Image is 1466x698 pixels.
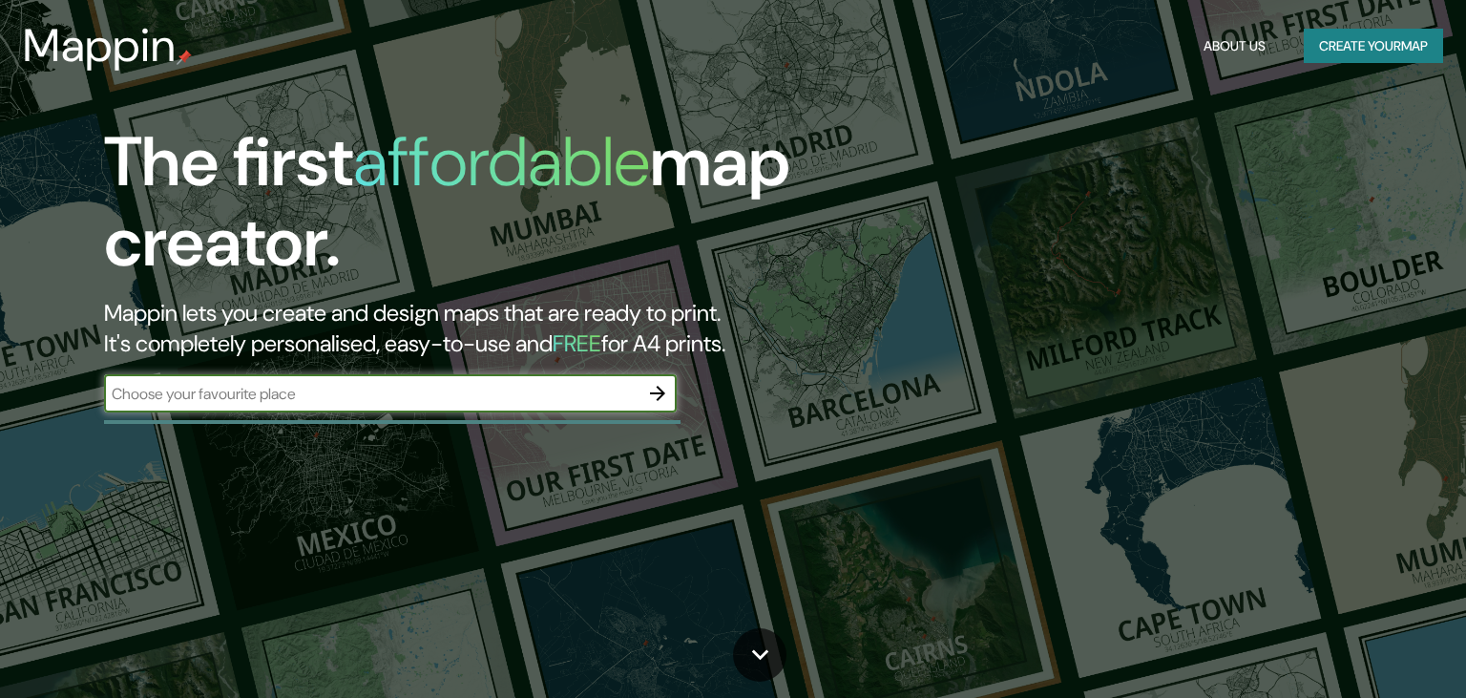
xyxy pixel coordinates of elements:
[1196,29,1273,64] button: About Us
[1304,29,1443,64] button: Create yourmap
[353,117,650,206] h1: affordable
[553,328,601,358] h5: FREE
[177,50,192,65] img: mappin-pin
[104,122,837,298] h1: The first map creator.
[104,383,639,405] input: Choose your favourite place
[1296,624,1445,677] iframe: Help widget launcher
[104,298,837,359] h2: Mappin lets you create and design maps that are ready to print. It's completely personalised, eas...
[23,19,177,73] h3: Mappin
